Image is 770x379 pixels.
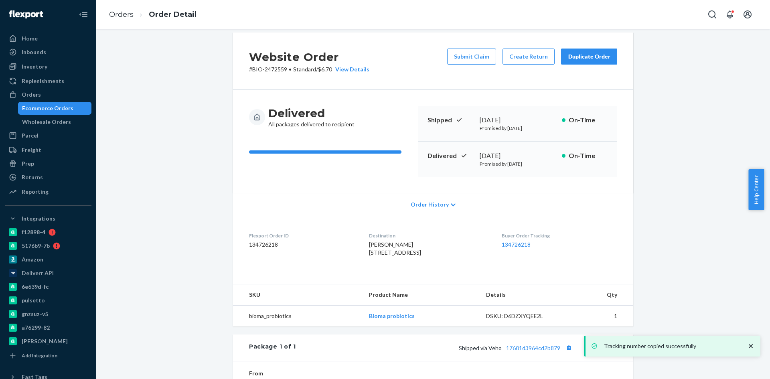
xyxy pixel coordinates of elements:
div: 6e639d-fc [22,283,49,291]
button: Copy tracking number [563,343,574,353]
button: Submit Claim [447,49,496,65]
button: Integrations [5,212,91,225]
svg: close toast [747,342,755,350]
span: Order History [411,201,449,209]
div: Add Integration [22,352,57,359]
div: Inbounds [22,48,46,56]
a: Prep [5,157,91,170]
th: SKU [233,284,363,306]
div: Package 1 of 1 [249,343,296,353]
div: f12898-4 [22,228,45,236]
span: Shipped via Veho [459,345,574,351]
a: 134726218 [502,241,531,248]
button: Open account menu [740,6,756,22]
dt: Buyer Order Tracking [502,232,617,239]
span: Standard [293,66,316,73]
p: Shipped [428,116,473,125]
a: Bioma probiotics [369,312,415,319]
div: gnzsuz-v5 [22,310,48,318]
p: Tracking number copied successfully [604,342,739,350]
div: Amazon [22,255,43,263]
dt: From [249,369,345,377]
button: View Details [332,65,369,73]
ol: breadcrumbs [103,3,203,26]
p: Promised by [DATE] [480,160,555,167]
button: Help Center [748,169,764,210]
span: [PERSON_NAME] [STREET_ADDRESS] [369,241,421,256]
h2: Website Order [249,49,369,65]
a: 17601d3964cd2b879 [506,345,560,351]
a: Freight [5,144,91,156]
div: Wholesale Orders [22,118,71,126]
div: Home [22,34,38,43]
div: [DATE] [480,116,555,125]
div: Returns [22,173,43,181]
a: Amazon [5,253,91,266]
a: Orders [109,10,134,19]
div: Inventory [22,63,47,71]
a: [PERSON_NAME] [5,335,91,348]
div: DSKU: D6DZXYQEE2L [486,312,561,320]
button: Create Return [503,49,555,65]
a: a76299-82 [5,321,91,334]
img: Flexport logo [9,10,43,18]
a: 5176b9-7b [5,239,91,252]
a: Add Integration [5,351,91,361]
div: Parcel [22,132,38,140]
p: On-Time [569,116,608,125]
div: Replenishments [22,77,64,85]
p: Delivered [428,151,473,160]
dt: Flexport Order ID [249,232,356,239]
a: Inbounds [5,46,91,59]
a: Returns [5,171,91,184]
div: All packages delivered to recipient [268,106,355,128]
div: [PERSON_NAME] [22,337,68,345]
a: Wholesale Orders [18,116,92,128]
a: Replenishments [5,75,91,87]
div: 5176b9-7b [22,242,50,250]
a: Home [5,32,91,45]
div: pulsetto [22,296,45,304]
a: Parcel [5,129,91,142]
div: Orders [22,91,41,99]
a: Reporting [5,185,91,198]
a: gnzsuz-v5 [5,308,91,320]
dd: 134726218 [249,241,356,249]
button: Duplicate Order [561,49,617,65]
div: Prep [22,160,34,168]
p: Promised by [DATE] [480,125,555,132]
button: Open notifications [722,6,738,22]
a: Order Detail [149,10,197,19]
th: Details [480,284,568,306]
div: Duplicate Order [568,53,610,61]
span: • [289,66,292,73]
div: Reporting [22,188,49,196]
a: Orders [5,88,91,101]
p: # BIO-2472559 / $6.70 [249,65,369,73]
th: Product Name [363,284,479,306]
td: 1 [567,306,633,327]
th: Qty [567,284,633,306]
a: Deliverr API [5,267,91,280]
a: Ecommerce Orders [18,102,92,115]
dt: Destination [369,232,488,239]
a: f12898-4 [5,226,91,239]
a: Inventory [5,60,91,73]
div: Deliverr API [22,269,54,277]
div: a76299-82 [22,324,50,332]
td: bioma_probiotics [233,306,363,327]
div: Ecommerce Orders [22,104,73,112]
div: [DATE] [480,151,555,160]
button: Close Navigation [75,6,91,22]
a: pulsetto [5,294,91,307]
div: 1 SKU 1 Unit [296,343,617,353]
a: 6e639d-fc [5,280,91,293]
p: On-Time [569,151,608,160]
div: Integrations [22,215,55,223]
h3: Delivered [268,106,355,120]
div: Freight [22,146,41,154]
button: Open Search Box [704,6,720,22]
